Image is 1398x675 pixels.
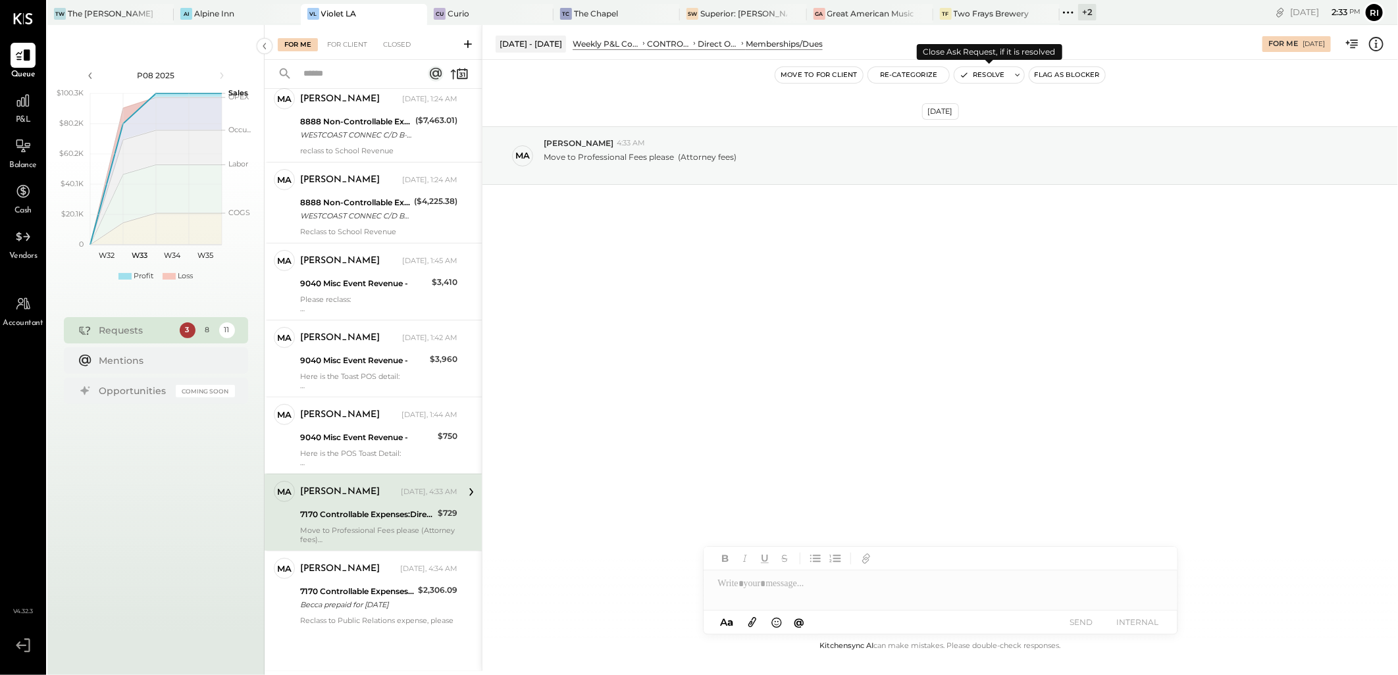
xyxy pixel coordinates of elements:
[300,128,411,141] div: WESTCOAST CONNEC C/D B-7919 250703 SAUCE001 CCD*ADDENDA\
[940,8,952,20] div: TF
[277,486,292,498] div: Ma
[99,354,228,367] div: Mentions
[448,8,469,19] div: Curio
[300,508,434,521] div: 7170 Controllable Expenses:Direct Operating Expenses:Memberships/Dues
[560,8,572,20] div: TC
[400,564,457,574] div: [DATE], 4:34 AM
[321,8,357,19] div: Violet LA
[61,179,84,188] text: $40.1K
[277,255,292,267] div: Ma
[401,487,457,497] div: [DATE], 4:33 AM
[178,271,193,282] div: Loss
[686,8,698,20] div: SW
[544,137,613,149] span: [PERSON_NAME]
[544,151,737,174] p: Move to Professional Fees please (Attorney fees)
[807,550,824,567] button: Unordered List
[438,507,457,520] div: $729
[1,43,45,81] a: Queue
[300,115,411,128] div: 8888 Non-Controllable Expenses:Other Income and Expenses:To Be Classified P&L
[402,256,457,266] div: [DATE], 1:45 AM
[132,251,147,260] text: W33
[277,409,292,421] div: Ma
[300,449,457,467] div: Here is the POS Toast Detail:
[100,70,212,81] div: P08 2025
[1,134,45,172] a: Balance
[432,276,457,289] div: $3,410
[300,146,457,155] div: reclass to School Revenue
[414,195,457,208] div: ($4,225.38)
[9,160,37,172] span: Balance
[199,322,215,338] div: 8
[300,431,434,444] div: 9040 Misc Event Revenue -
[99,251,115,260] text: W32
[300,227,457,236] div: Reclass to School Revenue
[858,550,875,567] button: Add URL
[1078,4,1097,20] div: + 2
[300,277,428,290] div: 9040 Misc Event Revenue -
[300,196,410,209] div: 8888 Non-Controllable Expenses:Other Income and Expenses:To Be Classified P&L
[300,486,380,499] div: [PERSON_NAME]
[228,88,248,97] text: Sales
[954,67,1010,83] button: Resolve
[176,385,235,397] div: Coming Soon
[794,616,804,628] span: @
[300,93,380,106] div: [PERSON_NAME]
[228,208,250,217] text: COGS
[99,384,169,397] div: Opportunities
[134,271,153,282] div: Profit
[277,332,292,344] div: Ma
[401,410,457,420] div: [DATE], 1:44 AM
[402,94,457,105] div: [DATE], 1:24 AM
[300,598,414,611] div: Becca prepaid for [DATE]
[727,616,733,628] span: a
[438,430,457,443] div: $750
[775,67,863,83] button: Move to for client
[1,179,45,217] a: Cash
[57,88,84,97] text: $100.3K
[9,251,38,262] span: Vendors
[573,38,640,49] div: Weekly P&L Comparison
[11,69,36,81] span: Queue
[180,8,192,20] div: AI
[756,550,773,567] button: Underline
[16,114,31,126] span: P&L
[776,550,793,567] button: Strikethrough
[277,174,292,186] div: Ma
[496,36,566,52] div: [DATE] - [DATE]
[415,114,457,127] div: ($7,463.01)
[746,38,823,49] div: Memberships/Dues
[402,175,457,186] div: [DATE], 1:24 AM
[376,38,417,51] div: Closed
[68,8,153,19] div: The [PERSON_NAME]
[228,159,248,168] text: Labor
[1274,5,1287,19] div: copy link
[1112,613,1164,631] button: INTERNAL
[278,38,318,51] div: For Me
[300,372,457,390] div: Here is the Toast POS detail:
[59,118,84,128] text: $80.2K
[954,8,1029,19] div: Two Frays Brewery
[1268,39,1298,49] div: For Me
[228,92,249,101] text: OPEX
[917,44,1062,60] div: Close Ask Request, if it is resolved
[164,251,181,260] text: W34
[717,550,734,567] button: Bold
[99,324,173,337] div: Requests
[79,239,84,249] text: 0
[307,8,319,20] div: VL
[434,8,446,20] div: Cu
[300,526,457,544] div: Move to Professional Fees please (Attorney fees)
[737,550,754,567] button: Italic
[300,295,457,313] div: Please reclass:
[54,8,66,20] div: TW
[827,550,844,567] button: Ordered List
[922,103,959,120] div: [DATE]
[827,8,914,19] div: Great American Music Hall
[277,93,292,105] div: Ma
[300,332,380,345] div: [PERSON_NAME]
[1364,2,1385,23] button: Ri
[790,614,808,630] button: @
[418,584,457,597] div: $2,306.09
[277,562,292,575] div: Ma
[228,125,251,134] text: Occu...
